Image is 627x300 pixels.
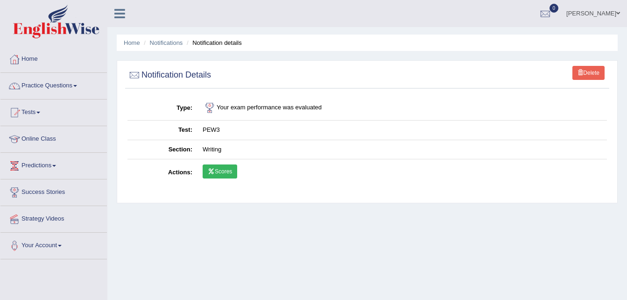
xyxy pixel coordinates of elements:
[0,73,107,96] a: Practice Questions
[127,140,197,159] th: Section
[0,233,107,256] a: Your Account
[127,121,197,140] th: Test
[0,100,107,123] a: Tests
[572,66,605,80] a: Delete
[0,153,107,176] a: Predictions
[0,126,107,150] a: Online Class
[197,121,607,140] td: PEW3
[184,38,242,47] li: Notification details
[550,4,559,13] span: 0
[124,39,140,46] a: Home
[0,46,107,70] a: Home
[197,96,607,121] td: Your exam performance was evaluated
[0,179,107,203] a: Success Stories
[150,39,183,46] a: Notifications
[203,164,237,179] a: Scores
[127,96,197,121] th: Type
[127,68,211,82] h2: Notification Details
[0,206,107,229] a: Strategy Videos
[127,159,197,186] th: Actions
[197,140,607,159] td: Writing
